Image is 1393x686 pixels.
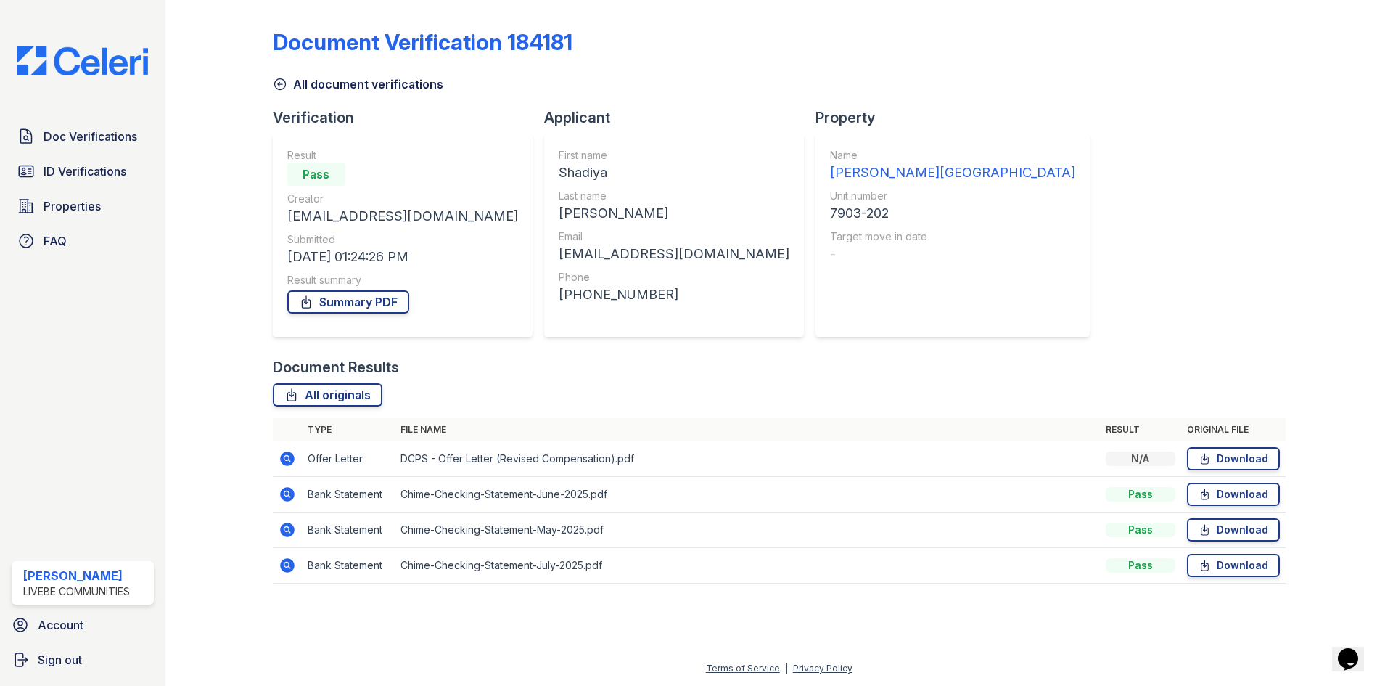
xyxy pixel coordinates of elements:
div: Target move in date [830,229,1075,244]
div: Pass [1106,558,1175,573]
td: Offer Letter [302,441,395,477]
td: Bank Statement [302,513,395,548]
a: ID Verifications [12,157,154,186]
a: All originals [273,383,382,407]
div: [PHONE_NUMBER] [559,285,789,305]
div: Result [287,148,518,163]
a: Doc Verifications [12,122,154,151]
div: Unit number [830,189,1075,203]
div: [DATE] 01:24:26 PM [287,247,518,267]
div: | [785,663,788,674]
td: Bank Statement [302,548,395,584]
td: Chime-Checking-Statement-June-2025.pdf [395,477,1100,513]
a: Properties [12,192,154,221]
td: Chime-Checking-Statement-July-2025.pdf [395,548,1100,584]
span: Properties [44,197,101,215]
div: Email [559,229,789,244]
a: Terms of Service [706,663,780,674]
div: Verification [273,107,544,128]
a: Name [PERSON_NAME][GEOGRAPHIC_DATA] [830,148,1075,183]
td: DCPS - Offer Letter (Revised Compensation).pdf [395,441,1100,477]
th: Result [1100,418,1181,441]
div: Pass [1106,487,1175,502]
th: Original file [1181,418,1286,441]
div: Submitted [287,232,518,247]
a: All document verifications [273,75,443,93]
span: ID Verifications [44,163,126,180]
div: Document Verification 184181 [273,29,572,55]
div: Result summary [287,273,518,287]
div: Phone [559,270,789,285]
div: Pass [287,163,345,186]
div: [EMAIL_ADDRESS][DOMAIN_NAME] [287,206,518,226]
th: Type [302,418,395,441]
span: Doc Verifications [44,128,137,145]
div: [PERSON_NAME][GEOGRAPHIC_DATA] [830,163,1075,183]
div: N/A [1106,452,1175,466]
a: FAQ [12,226,154,256]
a: Account [6,611,160,640]
div: First name [559,148,789,163]
div: Document Results [273,357,399,377]
a: Sign out [6,645,160,674]
div: LiveBe Communities [23,584,130,599]
div: [PERSON_NAME] [23,567,130,584]
div: Shadiya [559,163,789,183]
div: 7903-202 [830,203,1075,224]
div: Pass [1106,523,1175,537]
div: Last name [559,189,789,203]
a: Privacy Policy [793,663,852,674]
div: Applicant [544,107,815,128]
div: [PERSON_NAME] [559,203,789,224]
div: - [830,244,1075,264]
div: [EMAIL_ADDRESS][DOMAIN_NAME] [559,244,789,264]
span: FAQ [44,232,67,250]
span: Account [38,616,83,634]
th: File name [395,418,1100,441]
img: CE_Logo_Blue-a8612792a0a2168367f1c8372b55b34899dd931a85d93a1a3d3e32e68fde9ad4.png [6,46,160,75]
div: Property [815,107,1101,128]
td: Chime-Checking-Statement-May-2025.pdf [395,513,1100,548]
a: Download [1187,483,1280,506]
a: Download [1187,447,1280,470]
td: Bank Statement [302,477,395,513]
a: Download [1187,518,1280,542]
span: Sign out [38,651,82,669]
iframe: chat widget [1332,628,1378,671]
a: Summary PDF [287,290,409,314]
div: Creator [287,192,518,206]
a: Download [1187,554,1280,577]
div: Name [830,148,1075,163]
